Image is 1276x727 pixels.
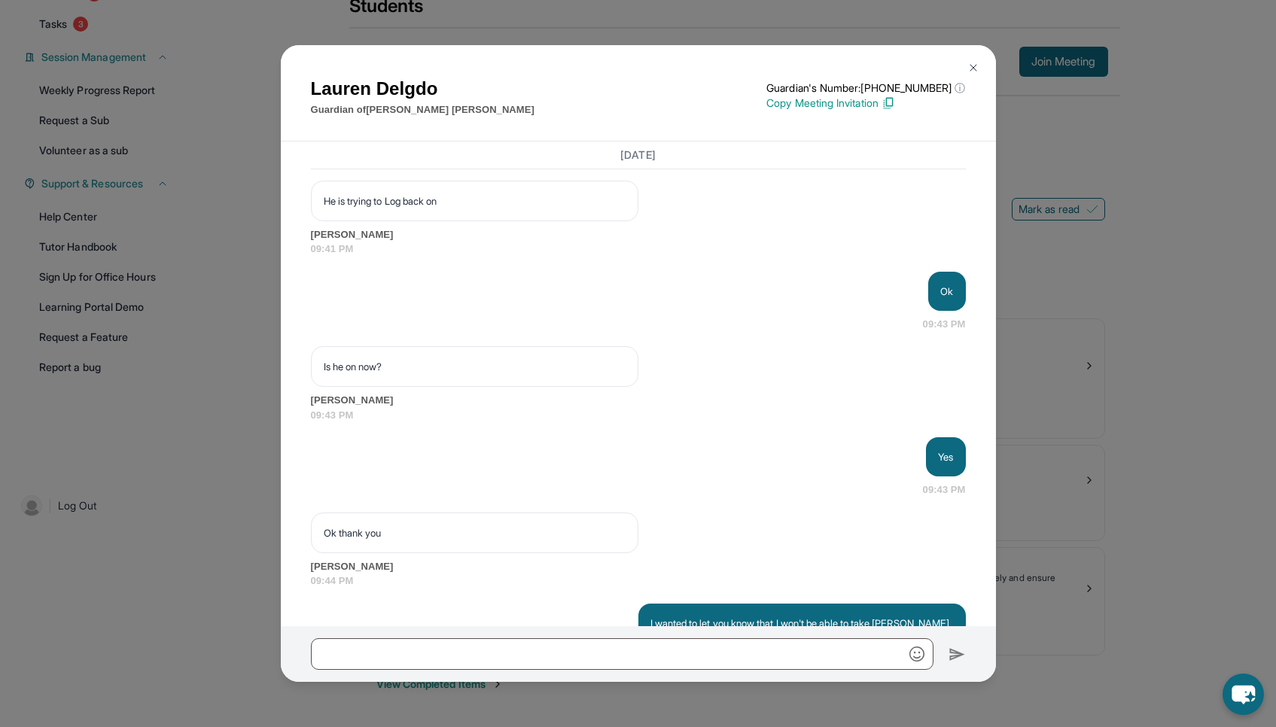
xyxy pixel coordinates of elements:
img: Emoji [909,646,924,662]
p: Guardian of [PERSON_NAME] [PERSON_NAME] [311,102,534,117]
p: I wanted to let you know that I won't be able to take [PERSON_NAME] classes this week and next we... [650,616,954,676]
p: Is he on now? [324,359,626,374]
span: [PERSON_NAME] [311,227,966,242]
span: [PERSON_NAME] [311,393,966,408]
span: 09:43 PM [923,317,966,332]
img: Send icon [949,646,966,664]
p: Ok [940,284,953,299]
p: Copy Meeting Invitation [766,96,965,111]
p: Yes [938,449,953,464]
span: 09:44 PM [311,573,966,589]
span: 09:43 PM [311,408,966,423]
span: 09:41 PM [311,242,966,257]
span: [PERSON_NAME] [311,559,966,574]
span: 09:43 PM [923,482,966,497]
p: He is trying to Log back on [324,193,626,208]
p: Ok thank you [324,525,626,540]
h3: [DATE] [311,148,966,163]
img: Copy Icon [882,96,895,110]
img: Close Icon [967,62,979,74]
button: chat-button [1223,674,1264,715]
span: ⓘ [955,81,965,96]
h1: Lauren Delgdo [311,75,534,102]
p: Guardian's Number: [PHONE_NUMBER] [766,81,965,96]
